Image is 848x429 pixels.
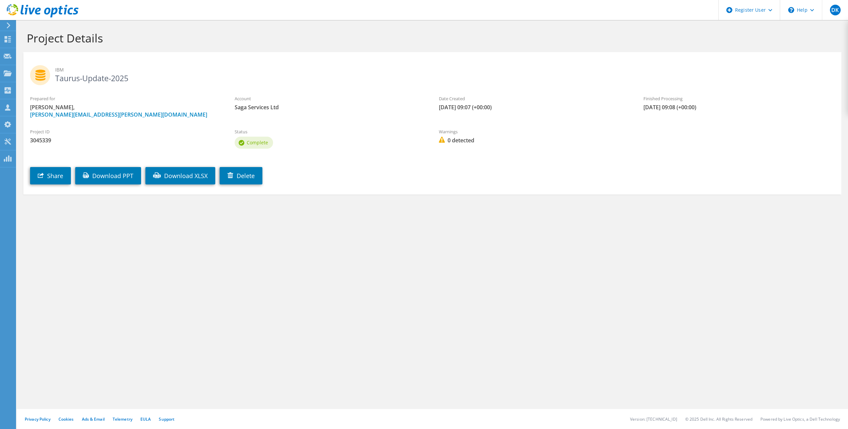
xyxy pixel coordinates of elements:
a: EULA [140,416,151,422]
label: Project ID [30,128,221,135]
a: [PERSON_NAME][EMAIL_ADDRESS][PERSON_NAME][DOMAIN_NAME] [30,111,207,118]
span: Saga Services Ltd [235,104,426,111]
a: Ads & Email [82,416,105,422]
label: Finished Processing [643,95,835,102]
a: Delete [220,167,262,184]
a: Share [30,167,71,184]
span: [PERSON_NAME], [30,104,221,118]
a: Support [159,416,174,422]
label: Warnings [439,128,630,135]
label: Prepared for [30,95,221,102]
a: Cookies [58,416,74,422]
a: Download PPT [75,167,141,184]
svg: \n [788,7,794,13]
h2: Taurus-Update-2025 [30,65,835,82]
span: 3045339 [30,137,221,144]
a: Telemetry [113,416,132,422]
li: Version: [TECHNICAL_ID] [630,416,677,422]
label: Date Created [439,95,630,102]
h1: Project Details [27,31,835,45]
li: Powered by Live Optics, a Dell Technology [760,416,840,422]
span: IBM [55,66,835,74]
span: Complete [247,139,268,146]
span: [DATE] 09:08 (+00:00) [643,104,835,111]
a: Download XLSX [145,167,215,184]
li: © 2025 Dell Inc. All Rights Reserved [685,416,752,422]
span: 0 detected [439,137,630,144]
label: Status [235,128,426,135]
a: Privacy Policy [25,416,50,422]
span: DK [830,5,841,15]
label: Account [235,95,426,102]
span: [DATE] 09:07 (+00:00) [439,104,630,111]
